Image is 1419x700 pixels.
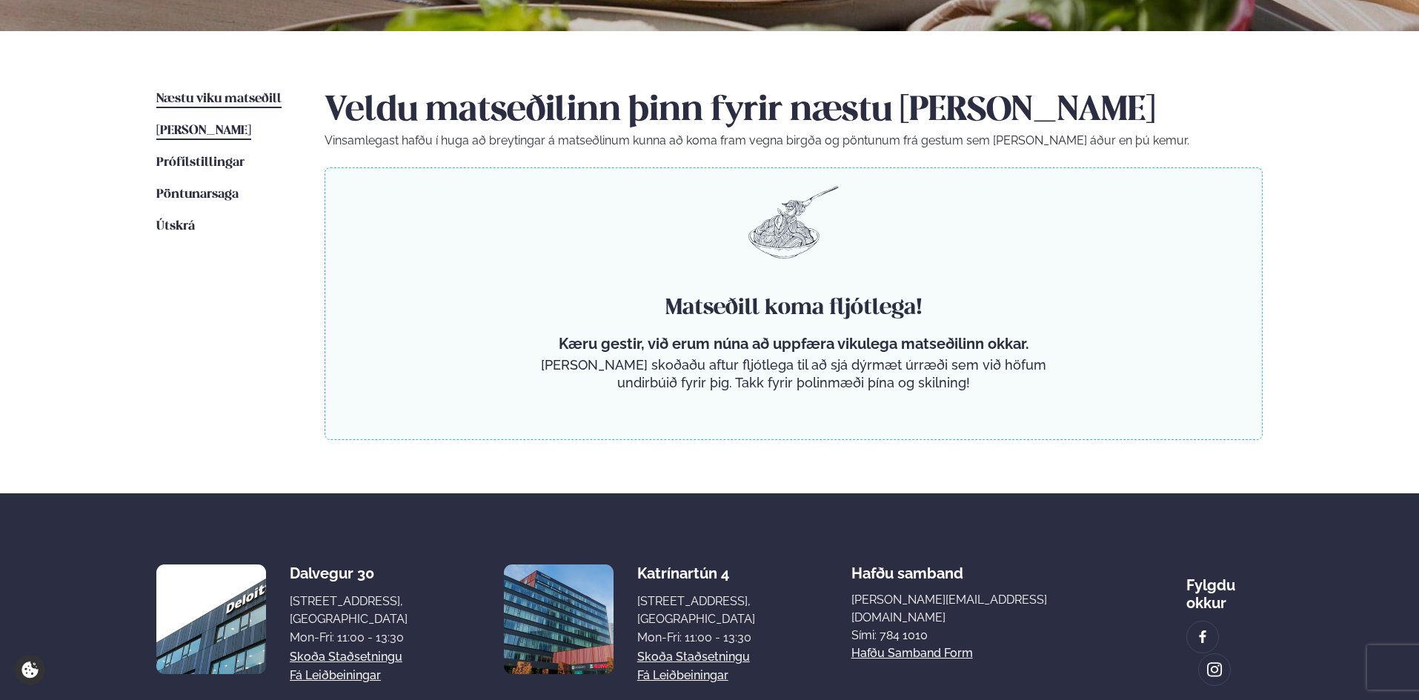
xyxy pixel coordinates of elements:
p: Vinsamlegast hafðu í huga að breytingar á matseðlinum kunna að koma fram vegna birgða og pöntunum... [325,132,1263,150]
div: Dalvegur 30 [290,564,408,582]
span: Prófílstillingar [156,156,245,169]
span: Pöntunarsaga [156,188,239,201]
p: Sími: 784 1010 [851,627,1090,644]
a: Skoða staðsetningu [637,648,750,666]
img: image alt [1194,629,1211,646]
img: image alt [1206,661,1223,679]
div: Fylgdu okkur [1186,564,1263,612]
span: Útskrá [156,220,195,233]
a: Cookie settings [15,655,45,685]
a: Prófílstillingar [156,154,245,172]
a: Pöntunarsaga [156,186,239,204]
a: [PERSON_NAME][EMAIL_ADDRESS][DOMAIN_NAME] [851,591,1090,627]
h2: Veldu matseðilinn þinn fyrir næstu [PERSON_NAME] [325,90,1263,132]
img: image alt [504,564,614,674]
a: Næstu viku matseðill [156,90,282,108]
a: Fá leiðbeiningar [637,667,728,684]
div: Katrínartún 4 [637,564,755,582]
p: Kæru gestir, við erum núna að uppfæra vikulega matseðilinn okkar. [535,335,1052,353]
img: image alt [156,564,266,674]
span: [PERSON_NAME] [156,124,251,137]
p: [PERSON_NAME] skoðaðu aftur fljótlega til að sjá dýrmæt úrræði sem við höfum undirbúið fyrir þig.... [535,356,1052,392]
a: Útskrá [156,218,195,236]
div: Mon-Fri: 11:00 - 13:30 [637,629,755,647]
a: [PERSON_NAME] [156,122,251,140]
a: image alt [1199,654,1230,685]
span: Næstu viku matseðill [156,93,282,105]
div: Mon-Fri: 11:00 - 13:30 [290,629,408,647]
img: pasta [748,186,839,259]
a: Fá leiðbeiningar [290,667,381,684]
a: Hafðu samband form [851,644,973,662]
h4: Matseðill koma fljótlega! [535,293,1052,323]
span: Hafðu samband [851,553,963,582]
div: [STREET_ADDRESS], [GEOGRAPHIC_DATA] [637,593,755,628]
div: [STREET_ADDRESS], [GEOGRAPHIC_DATA] [290,593,408,628]
a: Skoða staðsetningu [290,648,402,666]
a: image alt [1187,621,1218,653]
